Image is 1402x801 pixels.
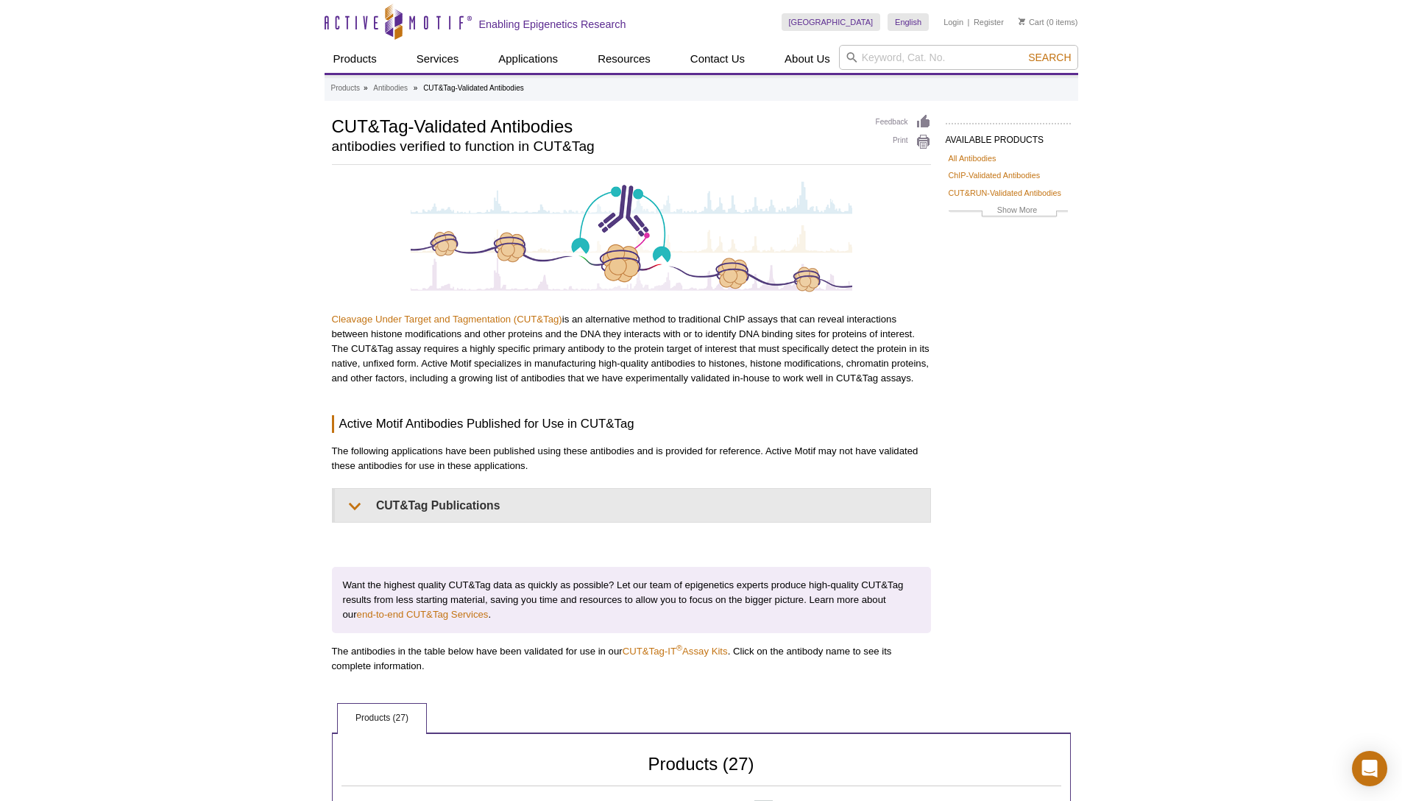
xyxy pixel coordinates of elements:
[332,140,861,153] h2: antibodies verified to function in CUT&Tag
[782,13,881,31] a: [GEOGRAPHIC_DATA]
[1352,751,1387,786] div: Open Intercom Messenger
[1024,51,1075,64] button: Search
[1019,13,1078,31] li: (0 items)
[968,13,970,31] li: |
[357,609,489,620] a: end-to-end CUT&Tag Services
[325,45,386,73] a: Products
[332,444,931,473] p: The following applications have been published using these antibodies and is provided for referen...
[331,82,360,95] a: Products
[364,84,368,92] li: »
[949,169,1041,182] a: ChIP-Validated Antibodies
[479,18,626,31] h2: Enabling Epigenetics Research
[414,84,418,92] li: »
[776,45,839,73] a: About Us
[589,45,659,73] a: Resources
[423,84,524,92] li: CUT&Tag-Validated Antibodies
[373,82,408,95] a: Antibodies
[949,203,1068,220] a: Show More
[949,152,996,165] a: All Antibodies
[1019,18,1025,25] img: Your Cart
[332,567,931,633] p: Want the highest quality CUT&Tag data as quickly as possible? Let our team of epigenetics experts...
[338,704,426,733] a: Products (27)
[1019,17,1044,27] a: Cart
[876,134,931,150] a: Print
[332,114,861,136] h1: CUT&Tag-Validated Antibodies
[681,45,754,73] a: Contact Us
[332,644,931,674] p: The antibodies in the table below have been validated for use in our . Click on the antibody name...
[332,415,931,433] h3: Active Motif Antibodies Published for Use in CUT&Tag
[1028,52,1071,63] span: Search
[946,123,1071,149] h2: AVAILABLE PRODUCTS
[411,180,852,293] img: CUT&Tag
[341,758,1061,786] h2: Products (27)
[332,312,931,386] p: is an alternative method to traditional ChIP assays that can reveal interactions between histone ...
[623,646,728,657] a: CUT&Tag-IT®Assay Kits
[676,643,682,652] sup: ®
[888,13,929,31] a: English
[335,489,930,522] summary: CUT&Tag Publications
[974,17,1004,27] a: Register
[489,45,567,73] a: Applications
[943,17,963,27] a: Login
[408,45,468,73] a: Services
[839,45,1078,70] input: Keyword, Cat. No.
[876,114,931,130] a: Feedback
[949,186,1061,200] a: CUT&RUN-Validated Antibodies
[332,314,562,325] a: Cleavage Under Target and Tagmentation (CUT&Tag)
